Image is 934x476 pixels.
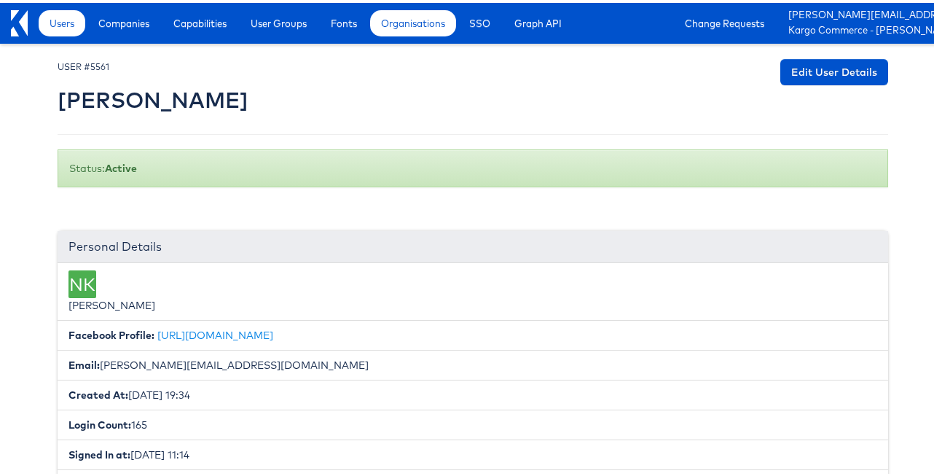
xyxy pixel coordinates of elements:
b: Login Count: [68,415,131,429]
a: Companies [87,7,160,34]
a: [PERSON_NAME][EMAIL_ADDRESS][DOMAIN_NAME] [788,5,934,20]
a: Kargo Commerce - [PERSON_NAME] [788,20,934,36]
a: Change Requests [674,7,775,34]
li: 165 [58,407,888,437]
b: Signed In at: [68,445,130,459]
a: Organisations [370,7,456,34]
a: User Groups [240,7,318,34]
span: User Groups [251,13,307,28]
div: Status: [58,147,888,184]
a: Capabilities [162,7,238,34]
b: Facebook Profile: [68,326,154,339]
a: SSO [458,7,501,34]
span: Fonts [331,13,357,28]
span: Graph API [514,13,562,28]
a: Edit User Details [780,56,888,82]
li: [DATE] 19:34 [58,377,888,407]
span: SSO [469,13,490,28]
li: [PERSON_NAME][EMAIL_ADDRESS][DOMAIN_NAME] [58,347,888,378]
div: Personal Details [58,228,888,260]
li: [PERSON_NAME] [58,260,888,318]
a: Users [39,7,85,34]
span: Users [50,13,74,28]
a: Fonts [320,7,368,34]
b: Active [105,159,137,172]
small: USER #5561 [58,58,109,69]
span: Capabilities [173,13,227,28]
span: Organisations [381,13,445,28]
a: Graph API [503,7,573,34]
h2: [PERSON_NAME] [58,85,248,109]
b: Created At: [68,386,128,399]
b: Email: [68,356,100,369]
span: Companies [98,13,149,28]
a: [URL][DOMAIN_NAME] [157,326,273,339]
div: NK [68,268,96,295]
li: [DATE] 11:14 [58,437,888,467]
